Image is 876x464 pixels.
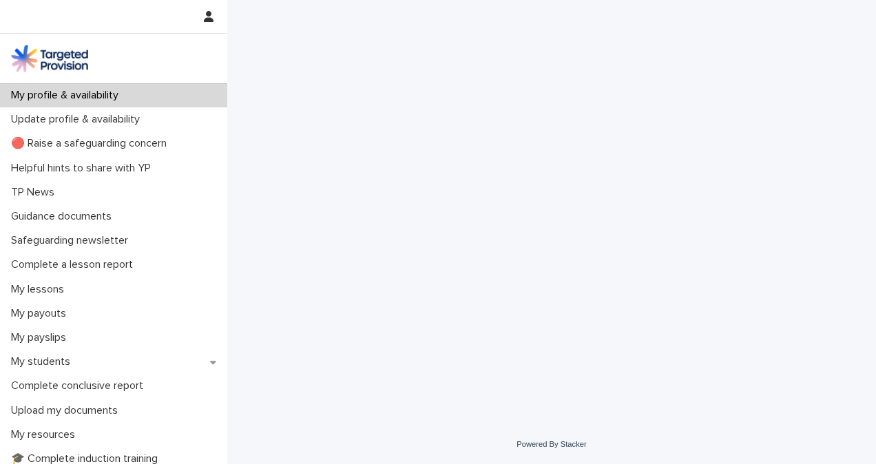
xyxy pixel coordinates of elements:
p: 🔴 Raise a safeguarding concern [6,137,178,150]
p: Guidance documents [6,210,123,223]
p: TP News [6,186,65,199]
img: M5nRWzHhSzIhMunXDL62 [11,45,88,72]
p: Upload my documents [6,404,129,417]
p: My payouts [6,307,77,320]
p: My resources [6,428,86,441]
p: My profile & availability [6,89,129,102]
p: My payslips [6,331,77,344]
p: Complete conclusive report [6,379,154,392]
p: Helpful hints to share with YP [6,162,162,175]
a: Powered By Stacker [517,440,586,448]
p: Complete a lesson report [6,258,144,271]
p: Safeguarding newsletter [6,234,139,247]
p: My students [6,355,81,368]
p: Update profile & availability [6,113,151,126]
p: My lessons [6,283,75,296]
